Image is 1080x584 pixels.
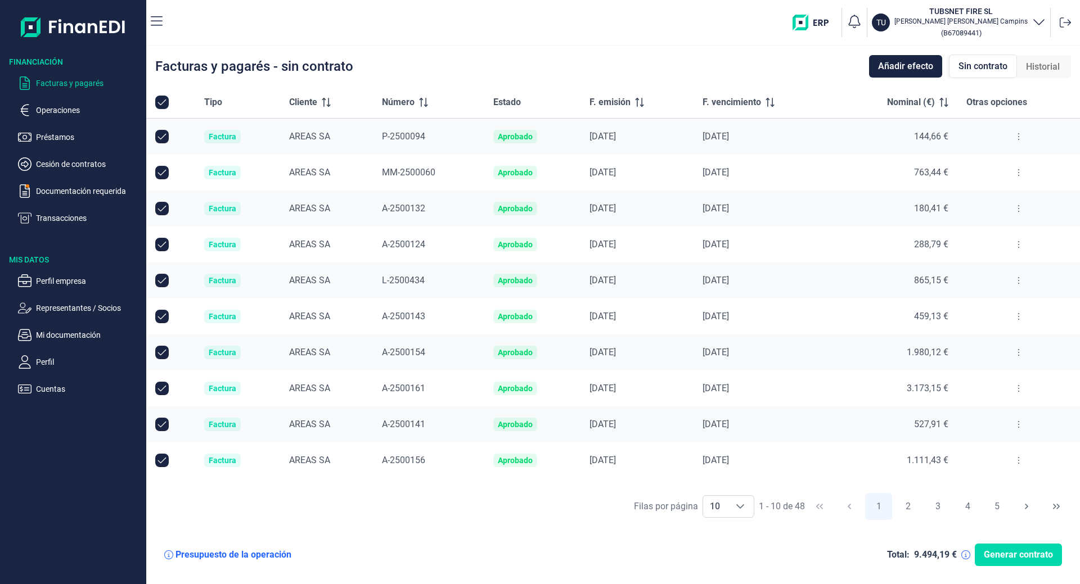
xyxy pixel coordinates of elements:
[703,496,727,517] span: 10
[155,346,169,359] div: Row Unselected null
[703,347,825,358] div: [DATE]
[703,383,825,394] div: [DATE]
[872,6,1046,39] button: TUTUBSNET FIRE SL[PERSON_NAME] [PERSON_NAME] Campins(B67089441)
[887,96,935,109] span: Nominal (€)
[382,419,425,429] span: A-2500141
[887,549,910,560] div: Total:
[382,167,435,178] span: MM-2500060
[1017,56,1069,78] div: Historial
[36,184,142,198] p: Documentación requerida
[289,347,330,357] span: AREAS SA
[155,238,169,251] div: Row Unselected null
[36,76,142,90] p: Facturas y pagarés
[289,383,330,393] span: AREAS SA
[703,203,825,214] div: [DATE]
[493,96,521,109] span: Estado
[498,276,533,285] div: Aprobado
[759,502,805,511] span: 1 - 10 de 48
[18,76,142,90] button: Facturas y pagarés
[589,311,685,322] div: [DATE]
[209,168,236,177] div: Factura
[589,167,685,178] div: [DATE]
[498,132,533,141] div: Aprobado
[289,419,330,429] span: AREAS SA
[18,184,142,198] button: Documentación requerida
[914,311,948,322] span: 459,13 €
[204,96,222,109] span: Tipo
[498,204,533,213] div: Aprobado
[878,60,933,73] span: Añadir efecto
[589,455,685,466] div: [DATE]
[382,275,425,286] span: L-2500434
[498,420,533,429] div: Aprobado
[382,383,425,393] span: A-2500161
[209,348,236,357] div: Factura
[155,274,169,287] div: Row Unselected null
[876,17,886,28] p: TU
[949,55,1017,78] div: Sin contrato
[209,420,236,429] div: Factura
[498,348,533,357] div: Aprobado
[209,312,236,321] div: Factura
[382,455,425,465] span: A-2500156
[18,355,142,369] button: Perfil
[36,355,142,369] p: Perfil
[155,454,169,467] div: Row Unselected null
[589,96,631,109] span: F. emisión
[18,274,142,288] button: Perfil empresa
[703,311,825,322] div: [DATE]
[382,131,425,142] span: P-2500094
[36,157,142,171] p: Cesión de contratos
[18,328,142,342] button: Mi documentación
[865,493,892,520] button: Page 1
[1043,493,1070,520] button: Last Page
[18,211,142,225] button: Transacciones
[209,276,236,285] div: Factura
[1026,60,1060,74] span: Historial
[289,311,330,322] span: AREAS SA
[155,166,169,179] div: Row Unselected null
[382,203,425,214] span: A-2500132
[155,418,169,431] div: Row Unselected null
[498,312,533,321] div: Aprobado
[382,347,425,357] span: A-2500154
[894,6,1028,17] h3: TUBSNET FIRE SL
[907,347,948,357] span: 1.980,12 €
[703,239,825,250] div: [DATE]
[36,211,142,225] p: Transacciones
[589,239,685,250] div: [DATE]
[793,15,837,30] img: erp
[975,544,1062,566] button: Generar contrato
[907,455,948,465] span: 1.111,43 €
[209,456,236,465] div: Factura
[954,493,981,520] button: Page 4
[289,203,330,214] span: AREAS SA
[958,60,1007,73] span: Sin contrato
[289,96,317,109] span: Cliente
[155,382,169,395] div: Row Unselected null
[155,130,169,143] div: Row Unselected null
[589,347,685,358] div: [DATE]
[703,167,825,178] div: [DATE]
[209,132,236,141] div: Factura
[914,167,948,178] span: 763,44 €
[18,301,142,315] button: Representantes / Socios
[634,500,698,513] div: Filas por página
[589,419,685,430] div: [DATE]
[703,419,825,430] div: [DATE]
[36,382,142,396] p: Cuentas
[155,60,353,73] div: Facturas y pagarés - sin contrato
[966,96,1027,109] span: Otras opciones
[382,311,425,322] span: A-2500143
[914,203,948,214] span: 180,41 €
[498,384,533,393] div: Aprobado
[924,493,951,520] button: Page 3
[209,204,236,213] div: Factura
[209,384,236,393] div: Factura
[21,9,126,45] img: Logo de aplicación
[1013,493,1040,520] button: Next Page
[703,455,825,466] div: [DATE]
[18,130,142,144] button: Préstamos
[941,29,982,37] small: Copiar cif
[18,157,142,171] button: Cesión de contratos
